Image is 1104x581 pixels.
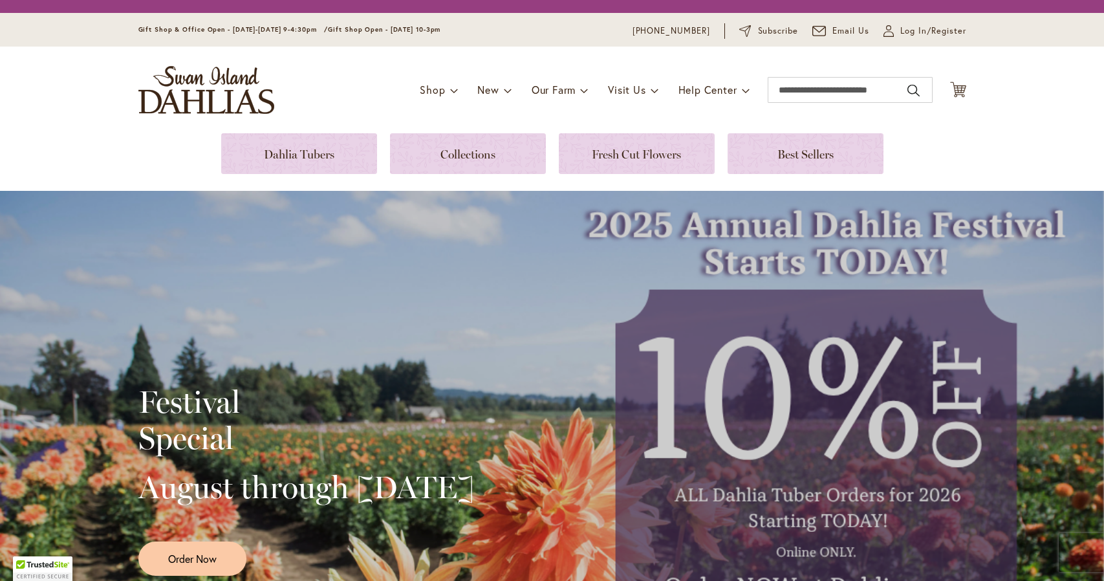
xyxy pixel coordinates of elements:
span: Log In/Register [900,25,966,38]
a: [PHONE_NUMBER] [633,25,711,38]
a: Log In/Register [883,25,966,38]
span: Email Us [832,25,869,38]
span: New [477,83,499,96]
h2: Festival Special [138,384,474,456]
a: Subscribe [739,25,798,38]
h2: August through [DATE] [138,469,474,505]
span: Gift Shop Open - [DATE] 10-3pm [328,25,440,34]
span: Visit Us [608,83,645,96]
span: Our Farm [532,83,576,96]
a: Email Us [812,25,869,38]
span: Help Center [678,83,737,96]
span: Subscribe [758,25,799,38]
a: store logo [138,66,274,114]
button: Search [907,80,919,101]
span: Gift Shop & Office Open - [DATE]-[DATE] 9-4:30pm / [138,25,329,34]
span: Shop [420,83,445,96]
